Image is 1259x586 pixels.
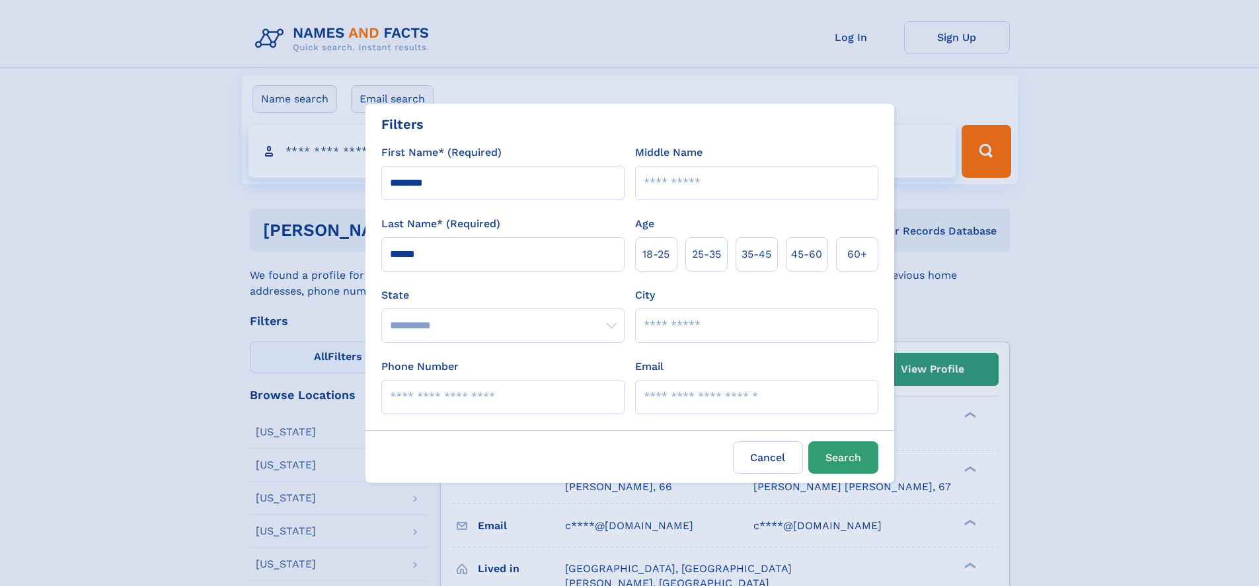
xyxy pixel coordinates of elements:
div: Filters [381,114,424,134]
label: Cancel [733,441,803,474]
label: Last Name* (Required) [381,216,500,232]
label: First Name* (Required) [381,145,502,161]
span: 18‑25 [642,246,669,262]
label: State [381,287,625,303]
span: 35‑45 [742,246,771,262]
label: City [635,287,655,303]
label: Email [635,359,664,375]
label: Phone Number [381,359,459,375]
label: Middle Name [635,145,703,161]
button: Search [808,441,878,474]
span: 60+ [847,246,867,262]
label: Age [635,216,654,232]
span: 25‑35 [692,246,721,262]
span: 45‑60 [791,246,822,262]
